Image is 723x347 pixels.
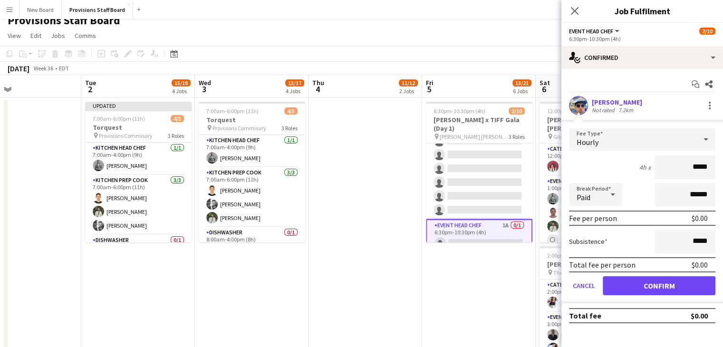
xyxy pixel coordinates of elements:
app-card-role: Event Cook4/41:00pm-8:30pm (7h30m)[PERSON_NAME][PERSON_NAME][PERSON_NAME][PERSON_NAME] [540,176,646,250]
span: Fri [426,78,434,87]
span: 3 Roles [509,133,525,140]
span: 11/12 [399,79,418,87]
app-job-card: 6:30pm-10:30pm (4h)2/10[PERSON_NAME] x TIFF Gala (Day 1) [PERSON_NAME] [PERSON_NAME]3 RolesEvent ... [426,102,532,242]
span: 7:00am-6:00pm (11h) [206,107,259,115]
span: 3 Roles [168,132,184,139]
span: The [GEOGRAPHIC_DATA] [553,269,616,276]
span: Jobs [51,31,65,40]
span: 3 Roles [281,125,298,132]
div: 4 Jobs [172,87,190,95]
span: Provisions Commisary [99,132,153,139]
span: Thu [312,78,324,87]
h3: [PERSON_NAME] & [PERSON_NAME] Wedding [540,116,646,133]
div: $0.00 [691,311,708,320]
span: Tue [85,78,96,87]
span: Sat [540,78,550,87]
app-card-role: Catering Manager1/12:00pm-11:00pm (9h)[PERSON_NAME] [540,280,646,312]
app-job-card: 12:00pm-11:30pm (11h30m)6/8[PERSON_NAME] & [PERSON_NAME] Wedding Gibraltar Point4 RolesCatering M... [540,102,646,242]
h3: Job Fulfilment [561,5,723,17]
div: $0.00 [692,260,708,270]
button: Cancel [569,276,599,295]
app-job-card: Updated7:00am-6:00pm (11h)4/5Torquest Provisions Commisary3 RolesKitchen Head Chef1/17:00am-4:00p... [85,102,192,242]
div: $0.00 [692,213,708,223]
span: Gibraltar Point [553,133,588,140]
button: Confirm [603,276,715,295]
span: 2/10 [509,107,525,115]
div: EDT [59,65,69,72]
a: Comms [71,29,100,42]
app-card-role: Event Head Chef1A0/16:30pm-10:30pm (4h) [426,219,532,253]
app-card-role: Dishwasher0/1 [85,235,192,267]
span: Paid [577,193,590,202]
span: [PERSON_NAME] [PERSON_NAME] [440,133,509,140]
a: Edit [27,29,45,42]
div: Confirmed [561,46,723,69]
app-job-card: 7:00am-6:00pm (11h)4/5Torquest Provisions Commisary3 RolesKitchen Head Chef1/17:00am-4:00pm (9h)[... [199,102,305,242]
span: 12:00pm-11:30pm (11h30m) [547,107,616,115]
span: 7:00am-6:00pm (11h) [93,115,145,122]
span: Event Head Chef [569,28,613,35]
span: Week 36 [31,65,55,72]
h3: [PERSON_NAME] Wedding [540,260,646,269]
app-card-role: Catering Manager1/112:00pm-11:30pm (11h30m)[PERSON_NAME] [540,144,646,176]
span: 4/5 [284,107,298,115]
div: 7.2km [617,106,635,114]
div: 6 Jobs [513,87,531,95]
button: Event Head Chef [569,28,621,35]
button: New Board [19,0,62,19]
div: Fee per person [569,213,617,223]
h3: Torquest [199,116,305,124]
span: Wed [199,78,211,87]
label: Subsistence [569,237,607,246]
span: 4/5 [171,115,184,122]
div: 4h x [639,163,651,172]
span: Comms [75,31,96,40]
div: Not rated [592,106,617,114]
span: 5 [424,84,434,95]
a: View [4,29,25,42]
span: 13/17 [285,79,304,87]
span: 2 [84,84,96,95]
span: 2:00pm-11:00pm (9h) [547,252,599,259]
span: View [8,31,21,40]
app-card-role: Kitchen Prep Cook3/37:00am-6:00pm (11h)[PERSON_NAME][PERSON_NAME][PERSON_NAME] [85,175,192,235]
div: [DATE] [8,64,29,73]
span: 13/21 [512,79,531,87]
div: Total fee per person [569,260,636,270]
app-card-role: Kitchen Prep Cook3/37:00am-6:00pm (11h)[PERSON_NAME][PERSON_NAME][PERSON_NAME] [199,167,305,227]
div: 4 Jobs [286,87,304,95]
div: [PERSON_NAME] [592,98,642,106]
span: 3 [197,84,211,95]
span: Hourly [577,137,598,147]
a: Jobs [47,29,69,42]
span: 15/19 [172,79,191,87]
h1: Provisions Staff Board [8,13,120,28]
div: 6:30pm-10:30pm (4h) [569,35,715,42]
app-card-role: Kitchen Head Chef1/17:00am-4:00pm (9h)[PERSON_NAME] [199,135,305,167]
span: Provisions Commisary [212,125,266,132]
h3: [PERSON_NAME] x TIFF Gala (Day 1) [426,116,532,133]
h3: Torquest [85,123,192,132]
div: Updated [85,102,192,109]
div: Total fee [569,311,601,320]
span: Edit [30,31,41,40]
app-card-role: Event Cook2A0/76:30pm-10:30pm (4h) [426,104,532,219]
div: 2 Jobs [399,87,417,95]
button: Provisions Staff Board [62,0,133,19]
span: 2/10 [699,28,715,35]
app-card-role: Kitchen Head Chef1/17:00am-4:00pm (9h)[PERSON_NAME] [85,143,192,175]
app-card-role: Dishwasher0/18:00am-4:00pm (8h) [199,227,305,260]
span: 6 [538,84,550,95]
span: 6:30pm-10:30pm (4h) [434,107,485,115]
span: 4 [311,84,324,95]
